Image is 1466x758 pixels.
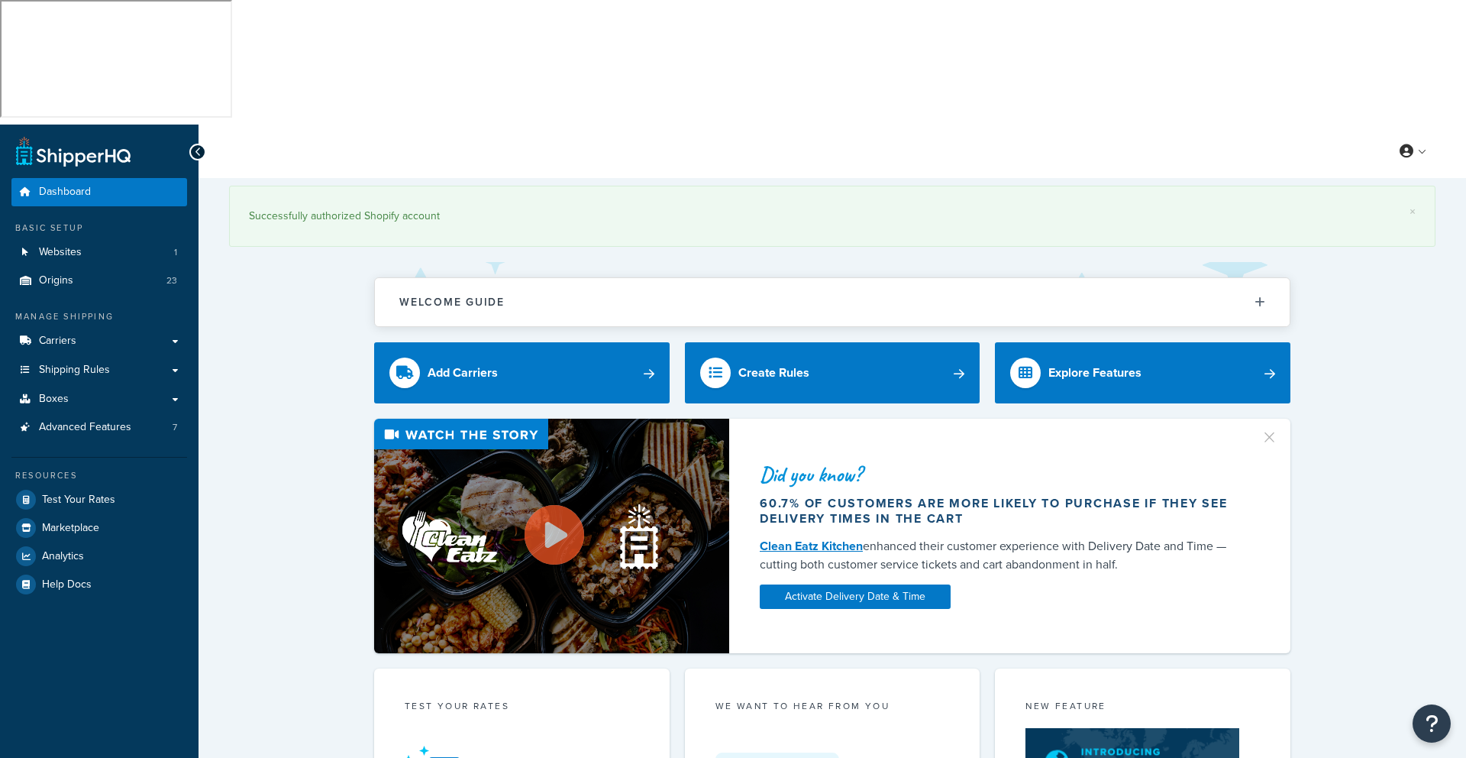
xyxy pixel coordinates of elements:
div: 60.7% of customers are more likely to purchase if they see delivery times in the cart [760,496,1242,526]
a: Advanced Features7 [11,413,187,442]
a: Carriers [11,327,187,355]
li: Advanced Features [11,413,187,442]
div: Successfully authorized Shopify account [249,206,1416,227]
div: Did you know? [760,464,1242,485]
a: Boxes [11,385,187,413]
li: Origins [11,267,187,295]
span: Dashboard [39,186,91,199]
button: Welcome Guide [375,278,1290,326]
a: Activate Delivery Date & Time [760,585,951,609]
a: Websites1 [11,238,187,267]
span: Origins [39,274,73,287]
span: Shipping Rules [39,364,110,377]
span: Help Docs [42,578,92,591]
span: 1 [174,246,177,259]
div: Manage Shipping [11,310,187,323]
button: Open Resource Center [1413,705,1451,743]
a: Dashboard [11,178,187,206]
a: Help Docs [11,571,187,598]
a: Test Your Rates [11,486,187,513]
a: Shipping Rules [11,356,187,384]
div: New Feature [1025,699,1260,717]
a: × [1409,206,1416,218]
a: Analytics [11,543,187,570]
span: Carriers [39,335,76,348]
li: Websites [11,238,187,267]
div: Resources [11,469,187,482]
span: Websites [39,246,82,259]
div: enhanced their customer experience with Delivery Date and Time — cutting both customer service ti... [760,537,1242,574]
div: Explore Features [1048,362,1141,384]
a: Explore Features [995,342,1290,403]
span: Test Your Rates [42,494,115,507]
h2: Welcome Guide [399,296,505,308]
span: 23 [166,274,177,287]
span: 7 [173,421,177,434]
div: Test your rates [405,699,639,717]
a: Clean Eatz Kitchen [760,537,863,555]
span: Analytics [42,550,84,563]
span: Advanced Features [39,421,131,434]
span: Marketplace [42,522,99,535]
div: Add Carriers [428,362,498,384]
a: Add Carriers [374,342,670,403]
div: Basic Setup [11,222,187,235]
a: Create Rules [685,342,980,403]
a: Origins23 [11,267,187,295]
span: Boxes [39,393,69,406]
a: Marketplace [11,514,187,542]
div: Create Rules [738,362,809,384]
img: Video thumbnail [374,419,729,653]
p: we want to hear from you [715,699,950,713]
